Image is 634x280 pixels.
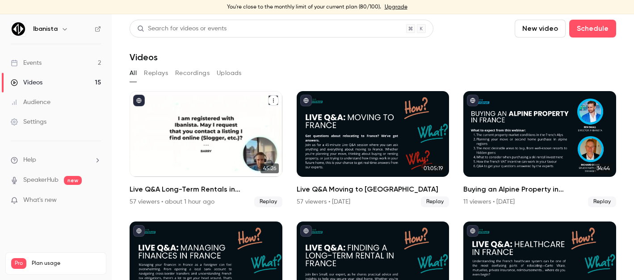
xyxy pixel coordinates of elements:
button: published [300,225,312,237]
button: published [133,225,145,237]
li: Live Q&A Moving to France [297,91,449,207]
button: published [467,95,479,106]
a: 34:44Buying an Alpine Property in [GEOGRAPHIC_DATA]: Expert Insights for Homeowners & Investors11... [463,91,616,207]
div: Settings [11,117,46,126]
li: help-dropdown-opener [11,155,101,165]
a: 01:05:19Live Q&A Moving to [GEOGRAPHIC_DATA]57 viewers • [DATE]Replay [297,91,449,207]
div: Videos [11,78,42,87]
button: Recordings [175,66,210,80]
a: SpeakerHub [23,176,59,185]
button: New video [515,20,566,38]
h2: Buying an Alpine Property in [GEOGRAPHIC_DATA]: Expert Insights for Homeowners & Investors [463,184,616,195]
span: Plan usage [32,260,101,267]
span: Pro [11,258,26,269]
span: 34:44 [594,163,613,173]
button: published [133,95,145,106]
span: What's new [23,196,57,205]
h2: Live Q&A Long-Term Rentals in [GEOGRAPHIC_DATA] [130,184,282,195]
span: Replay [254,196,282,207]
span: 01:05:19 [421,163,445,173]
div: 57 viewers • [DATE] [297,197,350,206]
h1: Videos [130,52,158,63]
span: Replay [421,196,449,207]
button: Schedule [569,20,616,38]
span: Help [23,155,36,165]
button: published [467,225,479,237]
button: All [130,66,137,80]
h2: Live Q&A Moving to [GEOGRAPHIC_DATA] [297,184,449,195]
h6: Ibanista [33,25,58,33]
span: 45:26 [260,163,279,173]
div: Audience [11,98,50,107]
li: Buying an Alpine Property in France: Expert Insights for Homeowners & Investors [463,91,616,207]
button: Uploads [217,66,242,80]
div: 57 viewers • about 1 hour ago [130,197,214,206]
div: Events [11,59,42,67]
div: 11 viewers • [DATE] [463,197,515,206]
iframe: Noticeable Trigger [90,196,101,205]
span: new [64,176,82,185]
img: Ibanista [11,22,25,36]
section: Videos [130,20,616,275]
button: Replays [144,66,168,80]
a: 45:26Live Q&A Long-Term Rentals in [GEOGRAPHIC_DATA]57 viewers • about 1 hour agoReplay [130,91,282,207]
a: Upgrade [385,4,407,11]
li: Live Q&A Long-Term Rentals in France [130,91,282,207]
span: Replay [588,196,616,207]
div: Search for videos or events [137,24,227,33]
button: published [300,95,312,106]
